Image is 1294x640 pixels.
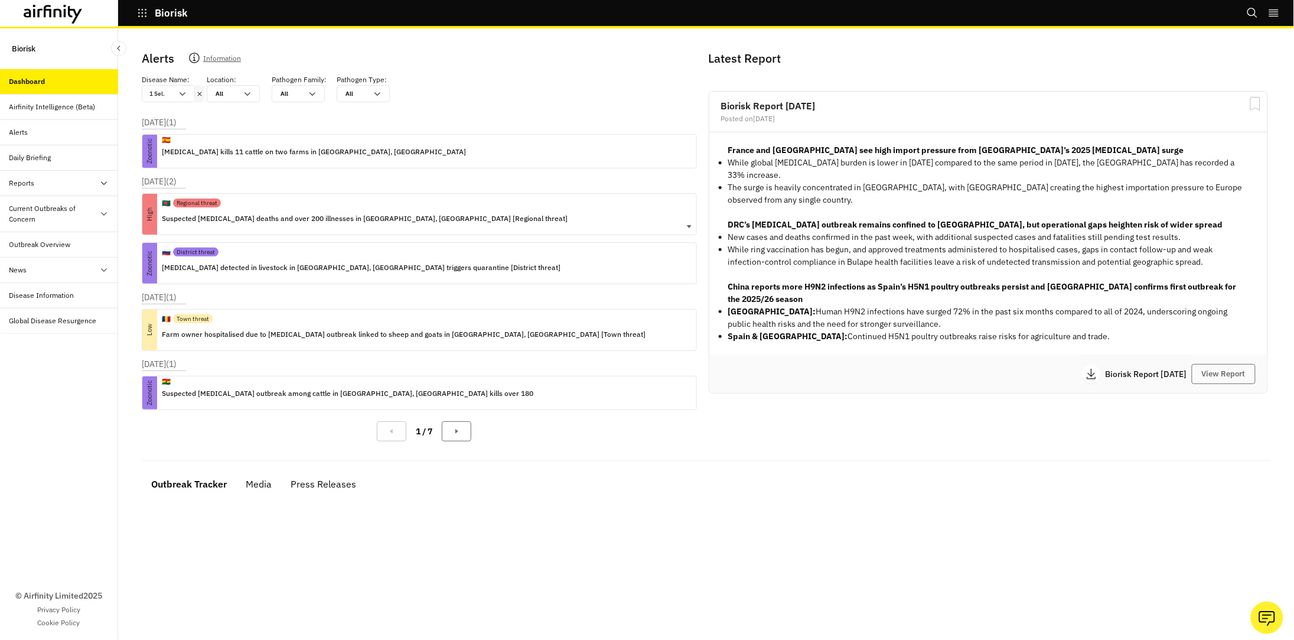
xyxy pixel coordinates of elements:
[728,243,1249,268] p: While ring vaccination has begun, and approved treatments administered to hospitalised cases, gap...
[142,74,190,85] p: Disease Name :
[203,52,241,69] p: Information
[9,203,99,225] div: Current Outbreaks of Concern
[137,3,188,23] button: Biorisk
[377,421,406,441] button: Previous Page
[442,421,471,441] button: Next Page
[177,248,215,256] p: District threat
[207,74,236,85] p: Location :
[9,127,28,138] div: Alerts
[1248,96,1263,111] svg: Bookmark Report
[162,247,171,258] p: 🇷🇺
[38,618,80,628] a: Cookie Policy
[142,116,177,129] p: [DATE] ( 1 )
[1192,364,1256,384] button: View Report
[416,425,432,438] p: 1 / 7
[9,239,71,250] div: Outbreak Overview
[142,176,177,188] p: [DATE] ( 2 )
[162,135,171,145] p: 🇪🇸
[162,314,171,324] p: 🇷🇴
[9,316,97,326] div: Global Disease Resurgence
[272,74,327,85] p: Pathogen Family :
[728,157,1249,181] p: While global [MEDICAL_DATA] burden is lower in [DATE] compared to the same period in [DATE], the ...
[151,475,227,493] div: Outbreak Tracker
[12,38,35,60] p: Biorisk
[133,386,167,401] p: Zoonotic
[9,102,96,112] div: Airfinity Intelligence (Beta)
[177,314,209,323] p: Town threat
[129,323,170,337] p: Low
[1251,602,1283,634] button: Ask our analysts
[728,281,1237,304] strong: China reports more H9N2 infections as Spain’s H5N1 poultry outbreaks persist and [GEOGRAPHIC_DATA...
[15,590,102,602] p: © Airfinity Limited 2025
[37,605,80,615] a: Privacy Policy
[129,207,170,222] p: High
[142,86,178,102] div: 1 Sel.
[1106,370,1192,378] p: Biorisk Report [DATE]
[133,144,167,159] p: Zoonotic
[728,331,848,342] strong: Spain & [GEOGRAPHIC_DATA]:
[162,212,568,225] p: Suspected [MEDICAL_DATA] deaths and over 200 illnesses in [GEOGRAPHIC_DATA], [GEOGRAPHIC_DATA] [R...
[129,256,170,271] p: Zoonotic
[721,115,1256,122] div: Posted on [DATE]
[728,219,1223,230] strong: DRC’s [MEDICAL_DATA] outbreak remains confined to [GEOGRAPHIC_DATA], but operational gaps heighte...
[162,145,466,158] p: [MEDICAL_DATA] kills 11 cattle on two farms in [GEOGRAPHIC_DATA], [GEOGRAPHIC_DATA]
[9,290,74,301] div: Disease Information
[337,74,387,85] p: Pathogen Type :
[9,76,45,87] div: Dashboard
[162,376,171,387] p: 🇬🇭
[728,231,1249,243] p: New cases and deaths confirmed in the past week, with additional suspected cases and fatalities s...
[246,475,272,493] div: Media
[142,358,177,371] p: [DATE] ( 1 )
[9,152,51,163] div: Daily Briefing
[177,199,217,207] p: Regional threat
[709,50,1266,67] p: Latest Report
[1247,3,1259,23] button: Search
[162,328,646,341] p: Farm owner hospitalised due to [MEDICAL_DATA] outbreak linked to sheep and goats in [GEOGRAPHIC_D...
[728,306,816,317] strong: [GEOGRAPHIC_DATA]:
[9,265,27,275] div: News
[162,198,171,209] p: 🇧🇩
[142,291,177,304] p: [DATE] ( 1 )
[155,8,188,18] p: Biorisk
[142,50,174,67] p: Alerts
[721,101,1256,111] h2: Biorisk Report [DATE]
[728,306,1249,330] p: Human H9N2 infections have surged 72% in the past six months compared to all of 2024, underscorin...
[162,387,533,400] p: Suspected [MEDICAL_DATA] outbreak among cattle in [GEOGRAPHIC_DATA], [GEOGRAPHIC_DATA] kills over...
[728,145,1184,155] strong: France and [GEOGRAPHIC_DATA] see high import pressure from [GEOGRAPHIC_DATA]’s 2025 [MEDICAL_DATA...
[111,41,126,56] button: Close Sidebar
[728,330,1249,343] p: Continued H5N1 poultry outbreaks raise risks for agriculture and trade.
[728,181,1249,206] p: The surge is heavily concentrated in [GEOGRAPHIC_DATA], with [GEOGRAPHIC_DATA] creating the highe...
[291,475,356,493] div: Press Releases
[162,261,560,274] p: [MEDICAL_DATA] detected in livestock in [GEOGRAPHIC_DATA], [GEOGRAPHIC_DATA] triggers quarantine ...
[9,178,35,189] div: Reports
